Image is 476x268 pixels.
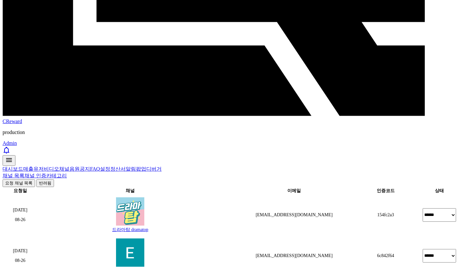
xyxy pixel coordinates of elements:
img: EssentGo [116,238,144,267]
img: 드라마탑 dramatop [116,197,144,226]
div: 요청 채널 목록 [5,180,32,186]
button: 요청 채널 목록 [3,179,35,187]
a: Home [2,204,42,220]
a: 팝업 [136,166,146,172]
a: 비디오 [44,166,59,172]
p: production [3,130,473,135]
a: 정산서 [110,166,126,172]
a: 채널 [59,166,69,172]
a: 음원 [69,166,80,172]
td: [EMAIL_ADDRESS][DOMAIN_NAME] [223,195,365,235]
p: [DATE] [6,208,34,213]
th: 이메일 [223,188,365,194]
a: 유저 [33,166,44,172]
a: Settings [83,204,123,220]
a: 알림 [126,166,136,172]
button: 반려됨 [36,179,54,187]
div: 반려됨 [39,180,51,186]
a: 디버거 [146,166,162,172]
a: Messages [42,204,83,220]
a: CReward [3,113,473,124]
td: 154fc2a3 [366,195,406,235]
span: Settings [95,213,111,219]
a: 매출 [23,166,33,172]
a: 채널 목록 [3,173,24,178]
th: 채널 [38,188,222,194]
span: Messages [53,214,72,219]
th: 요청일 [3,188,37,194]
th: 상태 [406,188,473,194]
a: FAQ [90,166,100,172]
a: 설정 [100,166,110,172]
a: 공지 [80,166,90,172]
p: [DATE] [6,248,34,254]
a: 드라마탑 dramatop [112,227,148,232]
span: Home [16,213,28,219]
a: 채널 인증 [24,173,46,178]
a: Admin [3,140,17,146]
p: 08-26 [6,217,34,222]
a: 대시보드 [3,166,23,172]
span: CReward [3,119,22,124]
p: 08-26 [6,258,34,263]
th: 인증코드 [366,188,406,194]
a: 카테고리 [46,173,67,178]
